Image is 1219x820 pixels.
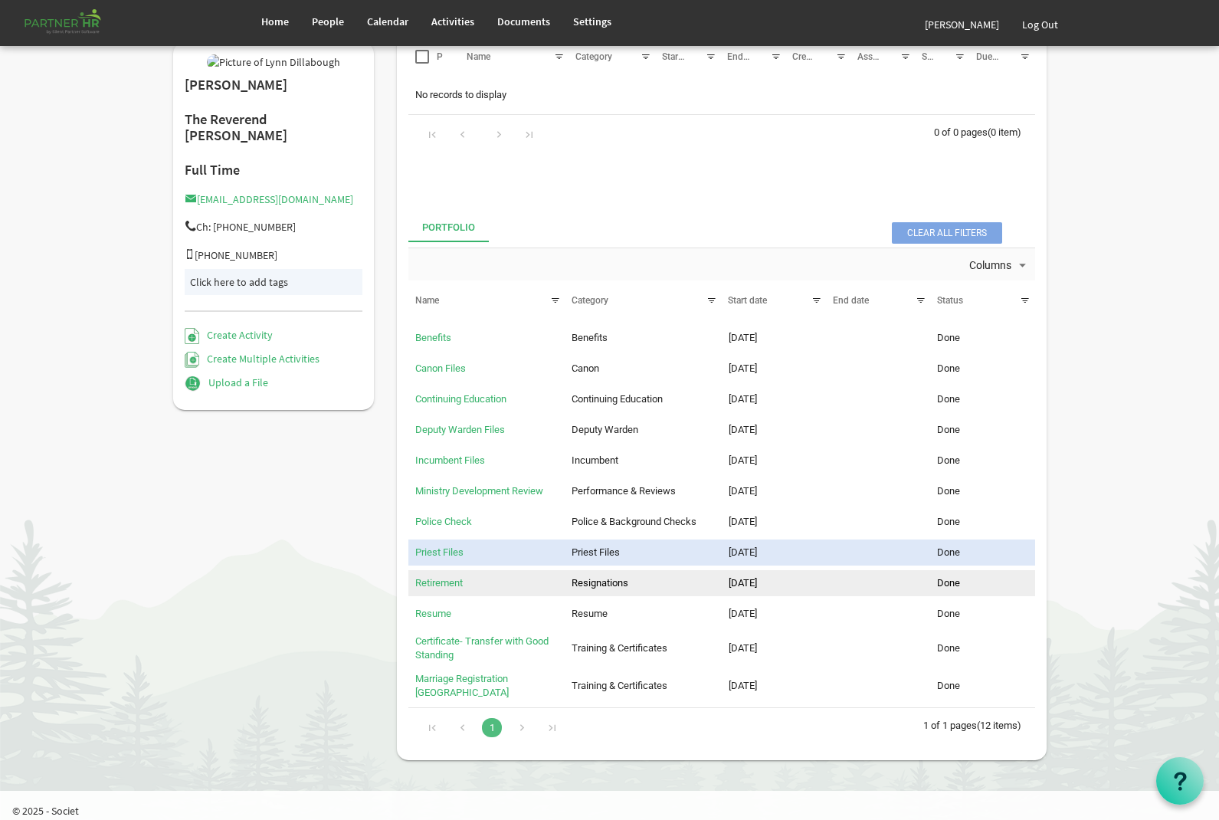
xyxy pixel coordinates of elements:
h5: [PHONE_NUMBER] [185,249,363,261]
a: Ministry Development Review [415,485,543,497]
a: Resume [415,608,451,619]
h5: Ch: [PHONE_NUMBER] [185,221,363,233]
td: Done column header Status [930,601,1034,627]
span: End date [727,51,763,62]
span: Name [415,295,439,306]
img: Create Multiple Activities [185,352,200,368]
td: column header End date [826,670,930,704]
td: Retirement is template cell column header Name [408,570,565,596]
td: 8/13/2025 column header Start date [722,570,826,596]
a: Priest Files [415,546,464,558]
td: Police Check is template cell column header Name [408,509,565,535]
td: Benefits column header Category [565,325,721,351]
td: 2/1/2021 column header Start date [722,478,826,504]
span: 1 of 1 pages [923,720,977,731]
td: column header End date [826,570,930,596]
a: Canon Files [415,362,466,374]
td: Done column header Status [930,356,1034,382]
td: Done column header Status [930,325,1034,351]
td: Done column header Status [930,670,1034,704]
td: Training & Certificates column header Category [565,670,721,704]
a: Retirement [415,577,463,589]
td: Incumbent Files is template cell column header Name [408,448,565,474]
a: Benefits [415,332,451,343]
td: column header End date [826,386,930,412]
span: People [312,15,344,28]
td: column header End date [826,325,930,351]
div: Go to first page [422,716,443,737]
a: Create Activity [185,328,273,342]
span: Assigned to [857,51,906,62]
td: Canon column header Category [565,356,721,382]
td: 2/1/2021 column header Start date [722,448,826,474]
span: Due Date [976,51,1013,62]
span: Clear all filters [892,222,1002,244]
td: Ministry Development Review is template cell column header Name [408,478,565,504]
div: 0 of 0 pages (0 item) [934,115,1035,147]
span: Calendar [367,15,408,28]
td: Canon Files is template cell column header Name [408,356,565,382]
span: Start date [728,295,767,306]
span: Home [261,15,289,28]
div: Columns [967,248,1033,280]
td: 2/1/2021 column header Start date [722,601,826,627]
span: (0 item) [988,126,1021,138]
td: Done column header Status [930,570,1034,596]
span: 0 of 0 pages [934,126,988,138]
a: Marriage Registration [GEOGRAPHIC_DATA] [415,673,509,698]
div: Go to last page [519,123,539,144]
td: 3/3/2021 column header Start date [722,631,826,665]
h4: Full Time [185,162,363,178]
td: 2/1/2021 column header Start date [722,386,826,412]
span: Documents [497,15,550,28]
td: Done column header Status [930,631,1034,665]
div: Go to next page [489,123,510,144]
a: [EMAIL_ADDRESS][DOMAIN_NAME] [185,192,353,206]
td: 2/1/2021 column header Start date [722,417,826,443]
div: Click here to add tags [190,274,358,290]
td: Resume is template cell column header Name [408,601,565,627]
div: tab-header [408,215,1035,242]
a: Certificate- Transfer with Good Standing [415,635,549,661]
span: Settings [573,15,611,28]
a: Continuing Education [415,393,506,405]
td: column header End date [826,478,930,504]
div: Go to next page [512,716,532,737]
td: Resignations column header Category [565,570,721,596]
td: Resume column header Category [565,601,721,627]
td: Deputy Warden Files is template cell column header Name [408,417,565,443]
img: Picture of Lynn Dillabough [207,54,340,70]
td: 2/1/2021 column header Start date [722,540,826,566]
span: Created for [792,51,837,62]
td: Marriage Registration Ontario is template cell column header Name [408,670,565,704]
td: Done column header Status [930,509,1034,535]
a: Create Multiple Activities [185,352,320,366]
span: Category [575,51,612,62]
td: Deputy Warden column header Category [565,417,721,443]
span: Activities [431,15,474,28]
div: Go to last page [542,716,562,737]
span: Start date [662,51,701,62]
span: Category [572,295,608,306]
td: column header End date [826,631,930,665]
td: Done column header Status [930,386,1034,412]
td: column header End date [826,540,930,566]
a: Log Out [1011,3,1070,46]
td: Priest Files is template cell column header Name [408,540,565,566]
td: column header End date [826,601,930,627]
td: Incumbent column header Category [565,448,721,474]
span: P [437,51,443,62]
td: column header End date [826,356,930,382]
td: Done column header Status [930,448,1034,474]
a: [PERSON_NAME] [913,3,1011,46]
td: Police & Background Checks column header Category [565,509,721,535]
div: Go to previous page [452,123,473,144]
td: column header End date [826,509,930,535]
a: Incumbent Files [415,454,485,466]
td: Done column header Status [930,540,1034,566]
td: Performance & Reviews column header Category [565,478,721,504]
img: Upload a File [185,376,201,392]
span: Status [937,295,963,306]
td: Continuing Education is template cell column header Name [408,386,565,412]
td: column header End date [826,448,930,474]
